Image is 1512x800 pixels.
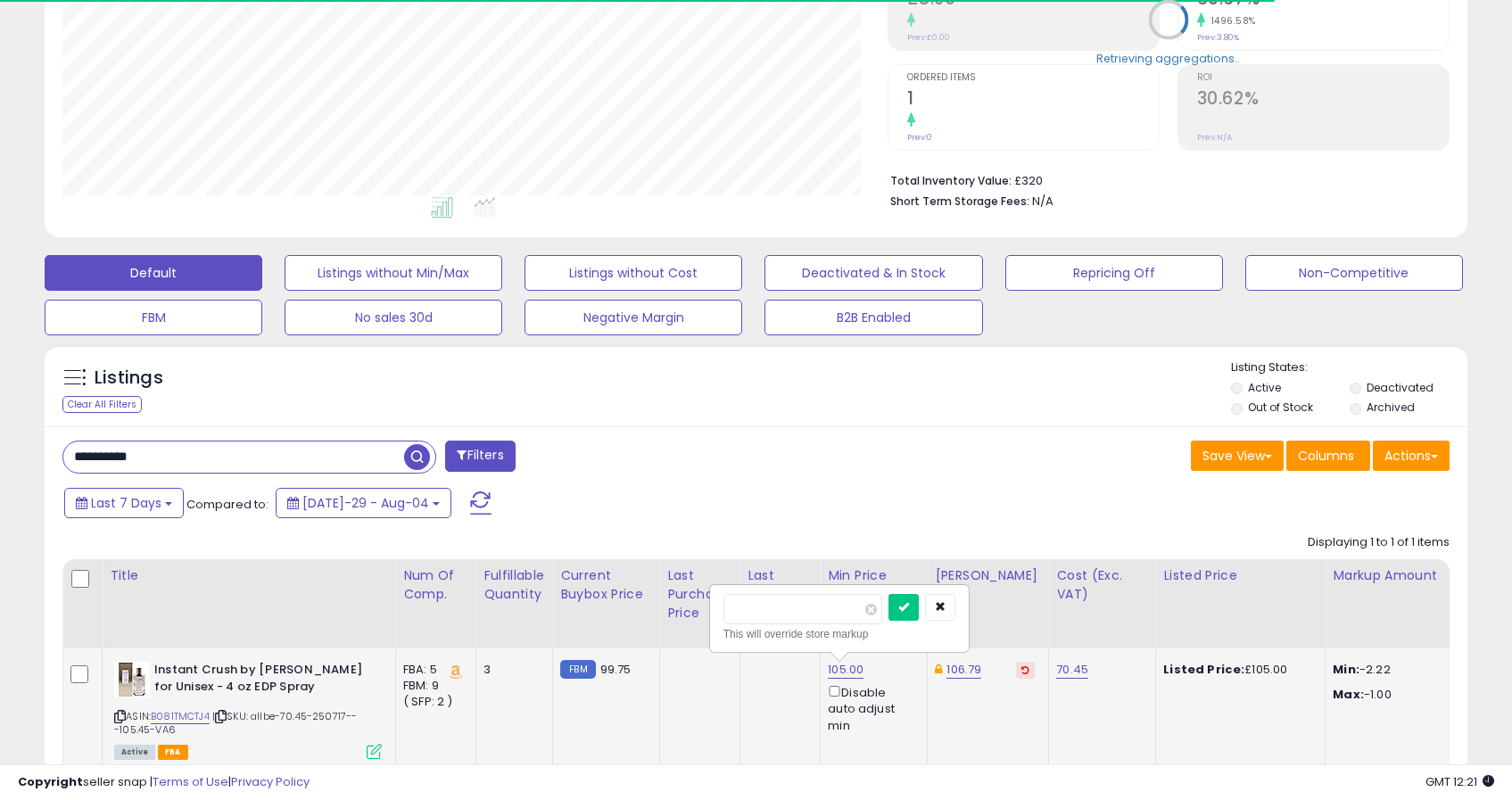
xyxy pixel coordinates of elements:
[1367,380,1434,395] label: Deactivated
[18,774,310,791] div: seller snap | |
[946,661,981,679] a: 106.79
[764,300,982,335] button: B2B Enabled
[560,660,595,679] small: FBM
[114,662,150,697] img: 41PBR+qDxkL._SL40_.jpg
[114,662,382,757] div: ASIN:
[45,300,262,335] button: FBM
[828,682,913,734] div: Disable auto adjust min
[95,366,163,391] h5: Listings
[151,709,210,724] a: B081TMCTJ4
[1286,441,1370,471] button: Columns
[828,661,863,679] a: 105.00
[1191,441,1284,471] button: Save View
[186,496,269,513] span: Compared to:
[723,625,955,643] div: This will override store markup
[1163,662,1311,678] div: £105.00
[1248,400,1313,415] label: Out of Stock
[403,678,462,694] div: FBM: 9
[154,662,371,699] b: Instant Crush by [PERSON_NAME] for Unisex - 4 oz EDP Spray
[667,566,732,623] div: Last Purchase Price
[285,255,502,291] button: Listings without Min/Max
[1333,687,1481,703] p: -1.00
[45,255,262,291] button: Default
[1248,380,1281,395] label: Active
[403,694,462,710] div: ( SFP: 2 )
[302,494,429,512] span: [DATE]-29 - Aug-04
[403,566,468,604] div: Num of Comp.
[525,300,742,335] button: Negative Margin
[600,661,632,678] span: 99.75
[748,566,813,641] div: Last Purchase Date (GMT)
[560,566,652,604] div: Current Buybox Price
[114,745,155,760] span: All listings currently available for purchase on Amazon
[445,441,515,472] button: Filters
[828,566,920,585] div: Min Price
[483,662,539,678] div: 3
[935,566,1041,585] div: [PERSON_NAME]
[1096,50,1240,66] div: Retrieving aggregations..
[1308,534,1450,551] div: Displaying 1 to 1 of 1 items
[91,494,161,512] span: Last 7 Days
[1373,441,1450,471] button: Actions
[1333,566,1487,585] div: Markup Amount
[1333,661,1359,678] strong: Min:
[403,662,462,678] div: FBA: 5
[231,773,310,790] a: Privacy Policy
[62,396,142,413] div: Clear All Filters
[1005,255,1223,291] button: Repricing Off
[1333,662,1481,678] p: -2.22
[764,255,982,291] button: Deactivated & In Stock
[1231,359,1467,376] p: Listing States:
[153,773,228,790] a: Terms of Use
[285,300,502,335] button: No sales 30d
[1367,400,1415,415] label: Archived
[1245,255,1463,291] button: Non-Competitive
[1333,686,1364,703] strong: Max:
[114,709,358,736] span: | SKU: allbe-70.45-250717---105.45-VA6
[1163,566,1318,585] div: Listed Price
[1163,661,1244,678] b: Listed Price:
[525,255,742,291] button: Listings without Cost
[483,566,545,604] div: Fulfillable Quantity
[276,488,451,518] button: [DATE]-29 - Aug-04
[1298,447,1354,465] span: Columns
[158,745,188,760] span: FBA
[18,773,83,790] strong: Copyright
[110,566,388,585] div: Title
[64,488,184,518] button: Last 7 Days
[1056,661,1088,679] a: 70.45
[1056,566,1148,604] div: Cost (Exc. VAT)
[1425,773,1494,790] span: 2025-08-12 12:21 GMT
